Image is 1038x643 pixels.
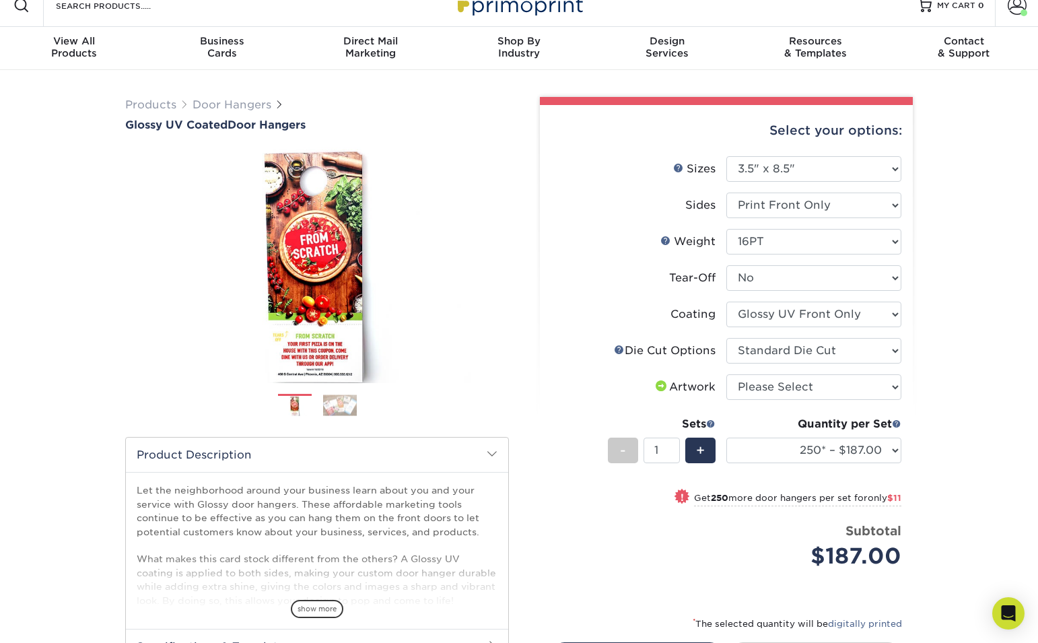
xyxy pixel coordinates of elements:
[845,523,901,538] strong: Subtotal
[620,440,626,461] span: -
[125,98,176,111] a: Products
[445,27,593,70] a: Shop ByIndustry
[887,493,901,503] span: $11
[148,27,296,70] a: BusinessCards
[681,490,684,504] span: !
[693,619,902,629] small: The selected quantity will be
[323,395,357,415] img: Door Hangers 02
[741,35,889,47] span: Resources
[278,395,312,418] img: Door Hangers 01
[297,27,445,70] a: Direct MailMarketing
[890,35,1038,47] span: Contact
[696,440,705,461] span: +
[148,35,296,47] span: Business
[828,619,902,629] a: digitally printed
[125,119,509,131] a: Glossy UV CoatedDoor Hangers
[614,343,716,359] div: Die Cut Options
[741,35,889,59] div: & Templates
[711,493,728,503] strong: 250
[992,597,1025,630] div: Open Intercom Messenger
[694,493,901,506] small: Get more door hangers per set for
[593,35,741,47] span: Design
[593,27,741,70] a: DesignServices
[890,35,1038,59] div: & Support
[297,35,445,59] div: Marketing
[551,105,902,156] div: Select your options:
[653,379,716,395] div: Artwork
[125,119,509,131] h1: Door Hangers
[608,416,716,432] div: Sets
[125,119,228,131] span: Glossy UV Coated
[593,35,741,59] div: Services
[673,161,716,177] div: Sizes
[660,234,716,250] div: Weight
[978,1,984,10] span: 0
[291,600,343,618] span: show more
[297,35,445,47] span: Direct Mail
[670,306,716,323] div: Coating
[890,27,1038,70] a: Contact& Support
[193,98,271,111] a: Door Hangers
[445,35,593,47] span: Shop By
[445,35,593,59] div: Industry
[148,35,296,59] div: Cards
[741,27,889,70] a: Resources& Templates
[736,540,901,572] div: $187.00
[685,197,716,213] div: Sides
[126,438,508,472] h2: Product Description
[726,416,901,432] div: Quantity per Set
[669,270,716,286] div: Tear-Off
[125,133,509,398] img: Glossy UV Coated 01
[868,493,901,503] span: only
